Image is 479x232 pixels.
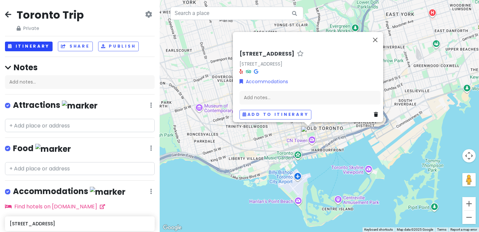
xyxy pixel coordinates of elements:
button: Add to itinerary [239,110,311,119]
i: Tripadvisor [246,69,251,74]
a: Terms (opens in new tab) [437,228,446,231]
h2: Toronto Trip [17,8,84,22]
img: Google [161,223,183,232]
a: Report a map error [450,228,477,231]
span: Private [17,25,84,32]
img: marker [62,101,97,111]
a: Delete place [374,111,381,118]
h4: Food [13,143,71,154]
a: Open this area in Google Maps (opens a new window) [161,223,183,232]
h4: Attractions [13,100,97,111]
h6: [STREET_ADDRESS] [10,221,150,227]
button: Close [367,32,383,48]
div: 300 Front St W #2514 [301,126,315,140]
button: Share [58,42,92,51]
button: Itinerary [5,42,53,51]
input: + Add place or address [5,162,155,175]
button: Drag Pegman onto the map to open Street View [462,173,476,186]
a: Star place [297,51,304,58]
a: Accommodations [239,78,288,85]
a: [STREET_ADDRESS] [239,60,282,67]
div: Add notes... [5,75,155,89]
input: + Add place or address [5,119,155,132]
a: Find hotels on [DOMAIN_NAME] [5,203,105,210]
button: Zoom out [462,211,476,224]
button: Keyboard shortcuts [364,227,393,232]
h4: Accommodations [13,186,125,197]
h6: [STREET_ADDRESS] [239,51,294,58]
input: Search a place [170,7,303,20]
img: marker [35,144,71,154]
i: Google Maps [254,69,258,74]
button: Publish [98,42,139,51]
button: Map camera controls [462,149,476,162]
h4: Notes [5,62,155,73]
div: Add notes... [239,91,381,105]
img: marker [90,187,125,197]
button: Zoom in [462,197,476,210]
span: Map data ©2025 Google [397,228,433,231]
